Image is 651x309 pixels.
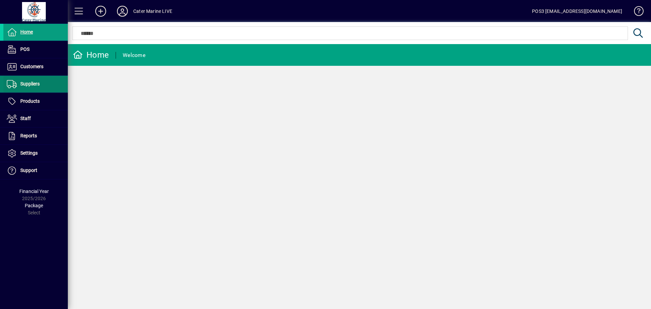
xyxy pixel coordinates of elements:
span: Support [20,168,37,173]
div: Cater Marine LIVE [133,6,172,17]
span: Home [20,29,33,35]
button: Add [90,5,112,17]
a: Settings [3,145,68,162]
span: Reports [20,133,37,138]
div: Welcome [123,50,145,61]
span: Suppliers [20,81,40,86]
span: Customers [20,64,43,69]
button: Profile [112,5,133,17]
a: POS [3,41,68,58]
a: Support [3,162,68,179]
div: POS3 [EMAIL_ADDRESS][DOMAIN_NAME] [532,6,622,17]
span: Staff [20,116,31,121]
a: Suppliers [3,76,68,93]
div: Home [73,50,109,60]
span: POS [20,46,29,52]
span: Settings [20,150,38,156]
a: Products [3,93,68,110]
a: Knowledge Base [629,1,643,23]
span: Package [25,203,43,208]
span: Financial Year [19,189,49,194]
span: Products [20,98,40,104]
a: Staff [3,110,68,127]
a: Reports [3,128,68,144]
a: Customers [3,58,68,75]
